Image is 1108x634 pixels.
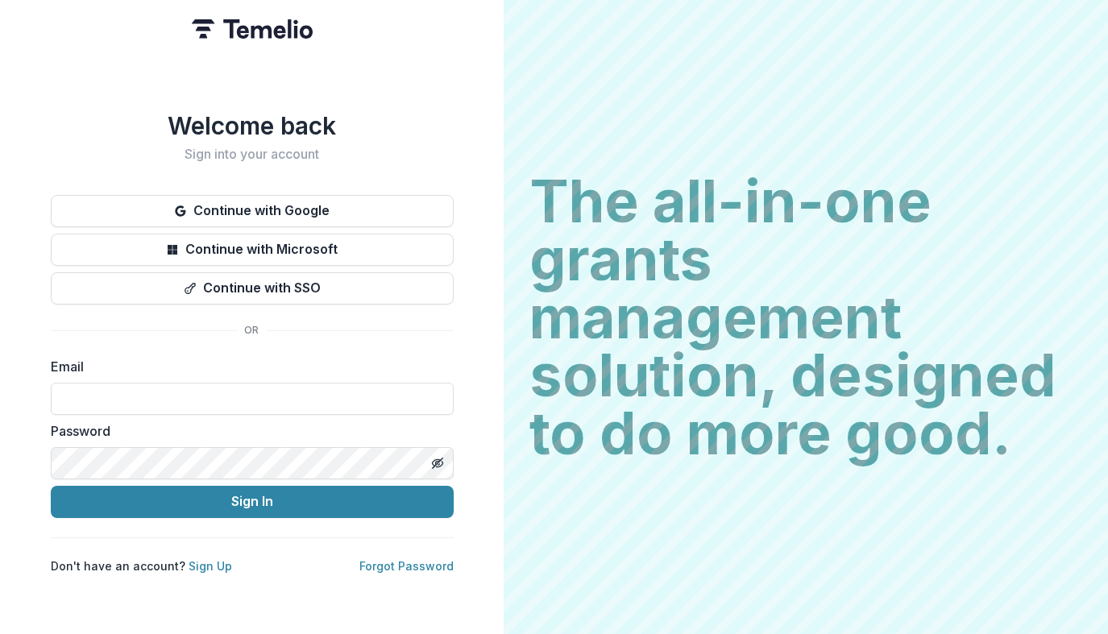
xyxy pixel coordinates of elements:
a: Sign Up [189,559,232,573]
p: Don't have an account? [51,557,232,574]
h2: Sign into your account [51,147,454,162]
button: Toggle password visibility [425,450,450,476]
button: Continue with Microsoft [51,234,454,266]
button: Continue with SSO [51,272,454,305]
button: Continue with Google [51,195,454,227]
button: Sign In [51,486,454,518]
img: Temelio [192,19,313,39]
label: Password [51,421,444,441]
a: Forgot Password [359,559,454,573]
label: Email [51,357,444,376]
h1: Welcome back [51,111,454,140]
